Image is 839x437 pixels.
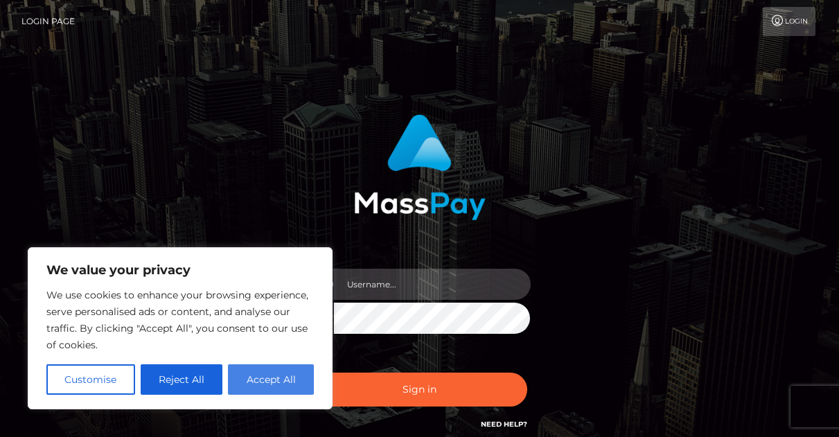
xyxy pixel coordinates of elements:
p: We value your privacy [46,262,314,278]
a: Need Help? [481,420,527,429]
button: Reject All [141,364,223,395]
p: We use cookies to enhance your browsing experience, serve personalised ads or content, and analys... [46,287,314,353]
button: Sign in [312,373,527,407]
div: We value your privacy [28,247,333,409]
input: Username... [334,269,531,300]
button: Accept All [228,364,314,395]
a: Login Page [21,7,75,36]
a: Login [763,7,815,36]
img: MassPay Login [354,114,486,220]
button: Customise [46,364,135,395]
